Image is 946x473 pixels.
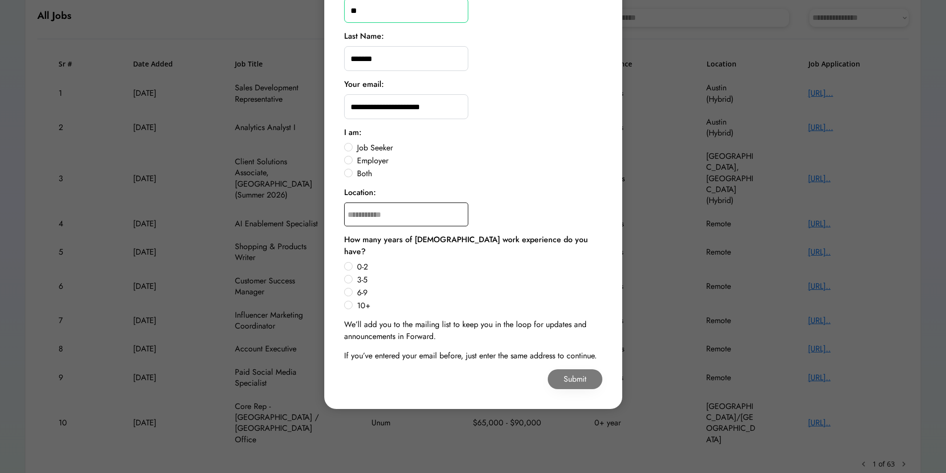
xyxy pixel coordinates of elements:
button: Submit [548,369,602,389]
div: I am: [344,127,362,138]
div: Your email: [344,78,384,90]
div: If you’ve entered your email before, just enter the same address to continue. [344,350,597,362]
div: How many years of [DEMOGRAPHIC_DATA] work experience do you have? [344,234,602,258]
div: Location: [344,187,376,199]
label: Job Seeker [354,144,602,152]
label: 10+ [354,302,602,310]
label: 3-5 [354,276,602,284]
label: 6-9 [354,289,602,297]
label: Both [354,170,602,178]
label: Employer [354,157,602,165]
label: 0-2 [354,263,602,271]
div: Last Name: [344,30,384,42]
div: We’ll add you to the mailing list to keep you in the loop for updates and announcements in Forward. [344,319,602,342]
